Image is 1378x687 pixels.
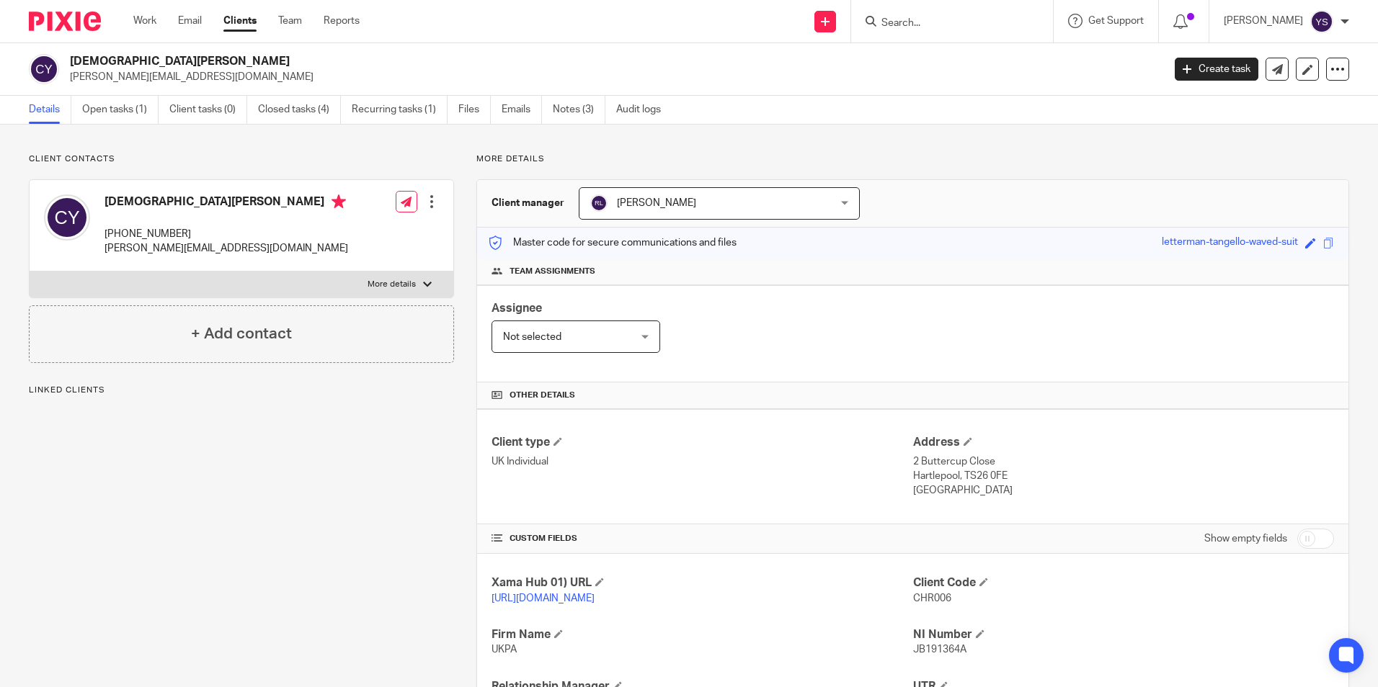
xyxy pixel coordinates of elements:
a: Email [178,14,202,28]
a: Clients [223,14,257,28]
a: Audit logs [616,96,672,124]
h4: CUSTOM FIELDS [492,533,912,544]
a: Emails [502,96,542,124]
a: [URL][DOMAIN_NAME] [492,593,595,603]
p: [PHONE_NUMBER] [105,227,348,241]
h3: Client manager [492,196,564,210]
h4: [DEMOGRAPHIC_DATA][PERSON_NAME] [105,194,348,212]
a: Team [278,14,302,28]
a: Reports [324,14,360,28]
a: Files [458,96,491,124]
span: Assignee [492,302,542,314]
span: Team assignments [510,266,595,277]
img: svg%3E [1310,10,1333,33]
p: 2 Buttercup Close [913,454,1334,469]
img: svg%3E [29,54,59,84]
a: Client tasks (0) [169,96,247,124]
h4: Client Code [913,575,1334,591]
a: Open tasks (1) [82,96,159,124]
a: Recurring tasks (1) [352,96,448,124]
p: Linked clients [29,385,454,396]
span: Get Support [1088,16,1144,26]
span: JB191364A [913,645,966,655]
p: More details [368,279,416,290]
p: Client contacts [29,153,454,165]
p: UK Individual [492,454,912,469]
img: Pixie [29,12,101,31]
p: [PERSON_NAME] [1224,14,1303,28]
h4: Address [913,435,1334,450]
a: Details [29,96,71,124]
input: Search [880,17,1010,30]
p: Hartlepool, TS26 0FE [913,469,1334,483]
a: Work [133,14,156,28]
h4: Client type [492,435,912,450]
h4: NI Number [913,627,1334,642]
i: Primary [332,194,346,209]
span: UKPA [492,645,517,655]
h4: Xama Hub 01) URL [492,575,912,591]
h2: [DEMOGRAPHIC_DATA][PERSON_NAME] [70,54,936,69]
a: Closed tasks (4) [258,96,341,124]
img: svg%3E [590,194,608,212]
span: [PERSON_NAME] [617,198,696,208]
a: Create task [1175,58,1258,81]
p: Master code for secure communications and files [488,235,737,250]
label: Show empty fields [1204,531,1287,546]
h4: + Add contact [191,323,292,345]
a: Notes (3) [553,96,605,124]
span: Other details [510,390,575,401]
div: letterman-tangello-waved-suit [1162,235,1298,251]
p: [PERSON_NAME][EMAIL_ADDRESS][DOMAIN_NAME] [70,70,1153,84]
p: [GEOGRAPHIC_DATA] [913,483,1334,498]
img: svg%3E [44,194,90,241]
span: CHR006 [913,593,951,603]
p: More details [476,153,1349,165]
span: Not selected [503,332,561,342]
h4: Firm Name [492,627,912,642]
p: [PERSON_NAME][EMAIL_ADDRESS][DOMAIN_NAME] [105,241,348,256]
